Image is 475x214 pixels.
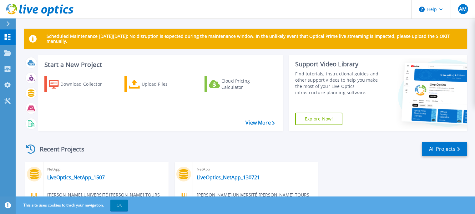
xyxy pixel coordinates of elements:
div: Find tutorials, instructional guides and other support videos to help you make the most of your L... [295,71,385,96]
div: Cloud Pricing Calculator [221,78,271,90]
span: NetApp [47,166,165,173]
p: Scheduled Maintenance [DATE][DATE]: No disruption is expected during the maintenance window. In t... [47,34,462,44]
button: OK [110,200,128,211]
div: JUI 2021 [178,191,189,213]
span: NetApp [197,166,314,173]
a: LiveOptics_NetApp_1507 [47,174,105,181]
a: Cloud Pricing Calculator [205,76,274,92]
h3: Start a New Project [44,61,275,68]
a: LiveOptics_NetApp_130721 [197,174,260,181]
span: AM [459,7,467,12]
div: Recent Projects [24,141,93,157]
a: Download Collector [44,76,114,92]
div: Download Collector [60,78,110,90]
a: Explore Now! [295,113,343,125]
div: Support Video Library [295,60,385,68]
span: [PERSON_NAME] , UNIVERSITÉ [PERSON_NAME] TOURS [197,191,309,198]
span: This site uses cookies to track your navigation. [17,200,128,211]
a: All Projects [422,142,467,156]
a: View More [245,120,275,126]
div: JUI 2021 [28,191,40,213]
span: [PERSON_NAME] , UNIVERSITÉ [PERSON_NAME] TOURS [47,191,160,198]
a: Upload Files [124,76,194,92]
div: Upload Files [142,78,192,90]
